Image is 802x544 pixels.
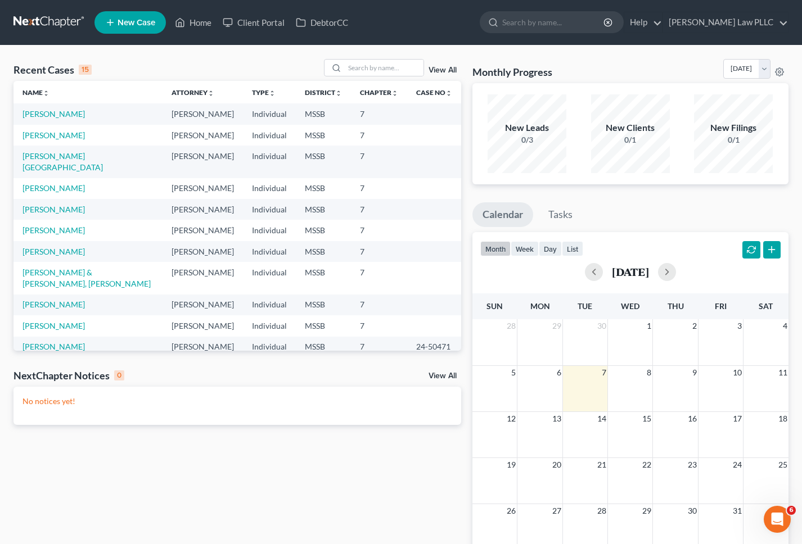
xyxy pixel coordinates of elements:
span: 31 [732,504,743,518]
span: 27 [551,504,562,518]
div: 0/3 [488,134,566,146]
td: 7 [351,125,407,146]
a: [PERSON_NAME] [22,321,85,330]
a: Districtunfold_more [305,88,342,97]
span: 26 [506,504,517,518]
td: MSSB [296,337,351,357]
span: 7 [601,366,607,379]
td: [PERSON_NAME] [163,146,243,178]
span: 9 [691,366,698,379]
span: Tue [578,301,592,311]
div: NextChapter Notices [13,369,124,382]
span: 28 [596,504,607,518]
a: [PERSON_NAME] Law PLLC [663,12,788,33]
div: 0/1 [694,134,773,146]
td: Individual [243,103,296,124]
td: MSSB [296,146,351,178]
input: Search by name... [502,12,605,33]
i: unfold_more [391,90,398,97]
td: [PERSON_NAME] [163,241,243,262]
a: [PERSON_NAME] [22,225,85,235]
td: MSSB [296,220,351,241]
td: 7 [351,262,407,294]
span: 25 [777,458,789,472]
span: 24 [732,458,743,472]
a: [PERSON_NAME] & [PERSON_NAME], [PERSON_NAME] [22,268,151,288]
h3: Monthly Progress [472,65,552,79]
a: Client Portal [217,12,290,33]
div: 0 [114,370,124,380]
td: Individual [243,337,296,357]
td: 7 [351,103,407,124]
td: MSSB [296,262,351,294]
td: 7 [351,178,407,199]
td: [PERSON_NAME] [163,103,243,124]
span: 4 [782,319,789,333]
a: [PERSON_NAME] [22,109,85,119]
span: 30 [687,504,698,518]
td: Individual [243,178,296,199]
td: Individual [243,146,296,178]
td: [PERSON_NAME] [163,337,243,357]
td: [PERSON_NAME] [163,125,243,146]
td: MSSB [296,294,351,315]
span: 20 [551,458,562,472]
i: unfold_more [445,90,452,97]
a: DebtorCC [290,12,354,33]
td: MSSB [296,125,351,146]
i: unfold_more [269,90,276,97]
div: 15 [79,65,92,75]
span: Fri [715,301,727,311]
span: 22 [641,458,652,472]
iframe: Intercom live chat [764,506,791,533]
td: MSSB [296,241,351,262]
td: [PERSON_NAME] [163,315,243,336]
a: [PERSON_NAME] [22,247,85,256]
a: [PERSON_NAME] [22,300,85,309]
a: Calendar [472,202,533,227]
span: 16 [687,412,698,425]
span: 14 [596,412,607,425]
a: Nameunfold_more [22,88,49,97]
td: Individual [243,262,296,294]
td: [PERSON_NAME] [163,178,243,199]
button: week [511,241,539,256]
td: 7 [351,220,407,241]
td: 7 [351,241,407,262]
i: unfold_more [43,90,49,97]
td: 7 [351,315,407,336]
button: list [562,241,583,256]
span: 1 [646,319,652,333]
td: Individual [243,199,296,220]
a: Tasks [538,202,583,227]
a: [PERSON_NAME] [22,130,85,140]
span: Mon [530,301,550,311]
div: New Clients [591,121,670,134]
td: 7 [351,294,407,315]
span: 1 [782,504,789,518]
span: 10 [732,366,743,379]
span: 12 [506,412,517,425]
td: MSSB [296,315,351,336]
div: 0/1 [591,134,670,146]
span: Thu [668,301,684,311]
td: MSSB [296,199,351,220]
button: month [480,241,511,256]
span: 28 [506,319,517,333]
span: 15 [641,412,652,425]
span: 2 [691,319,698,333]
span: Wed [621,301,639,311]
span: 29 [641,504,652,518]
td: Individual [243,241,296,262]
a: Chapterunfold_more [360,88,398,97]
span: Sun [486,301,503,311]
a: [PERSON_NAME] [22,183,85,193]
input: Search by name... [345,60,423,76]
a: Typeunfold_more [252,88,276,97]
span: 30 [596,319,607,333]
span: 5 [510,366,517,379]
td: Individual [243,220,296,241]
td: 7 [351,199,407,220]
td: MSSB [296,178,351,199]
span: 6 [787,506,796,515]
